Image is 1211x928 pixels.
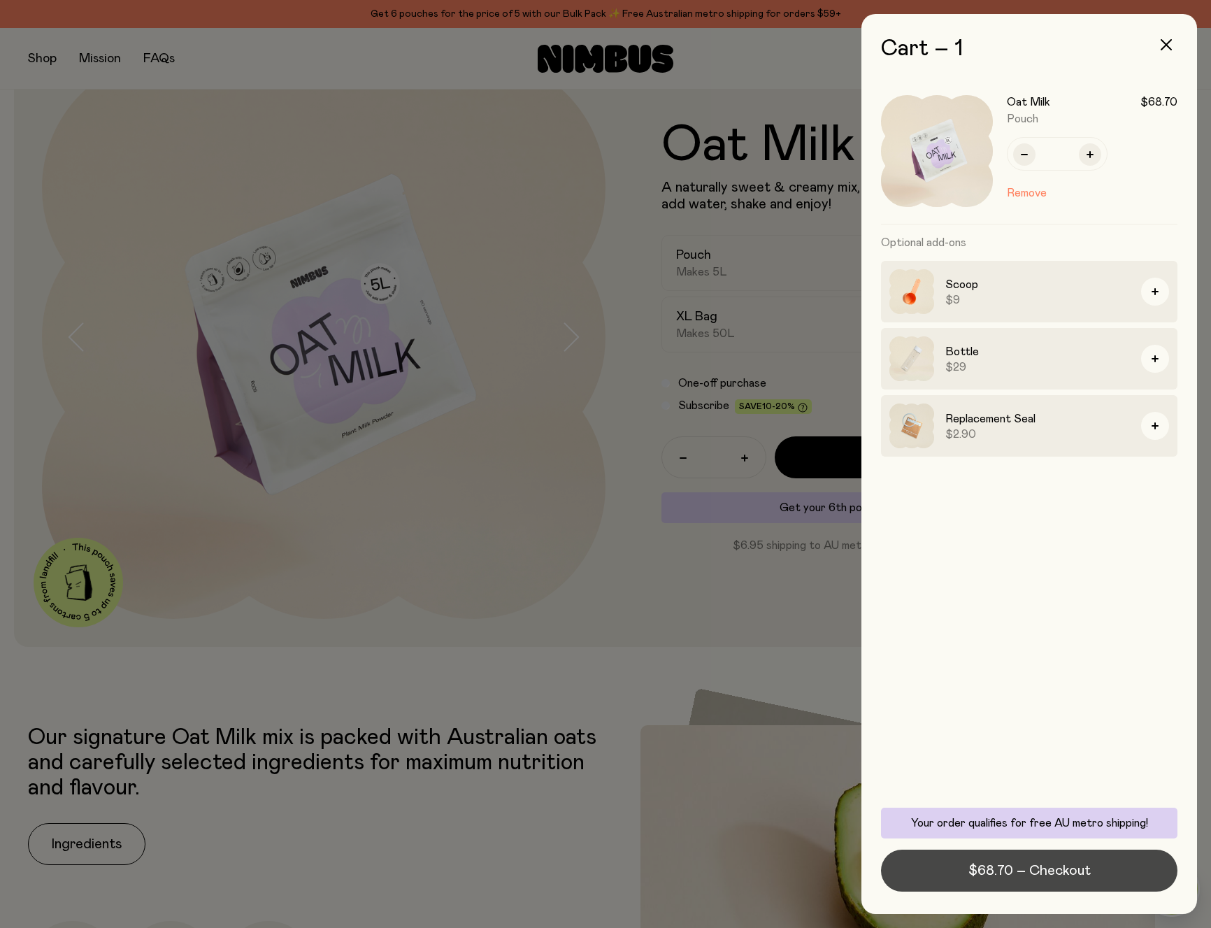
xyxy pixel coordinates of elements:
h3: Bottle [945,343,1130,360]
h3: Replacement Seal [945,411,1130,427]
button: $68.70 – Checkout [881,850,1177,892]
span: $29 [945,360,1130,374]
p: Your order qualifies for free AU metro shipping! [889,816,1169,830]
h3: Oat Milk [1007,95,1050,109]
span: Pouch [1007,113,1038,124]
span: $9 [945,293,1130,307]
h3: Optional add-ons [881,224,1177,261]
span: $2.90 [945,427,1130,441]
span: $68.70 – Checkout [968,861,1091,880]
h3: Scoop [945,276,1130,293]
h2: Cart – 1 [881,36,1177,62]
span: $68.70 [1140,95,1177,109]
button: Remove [1007,185,1047,201]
